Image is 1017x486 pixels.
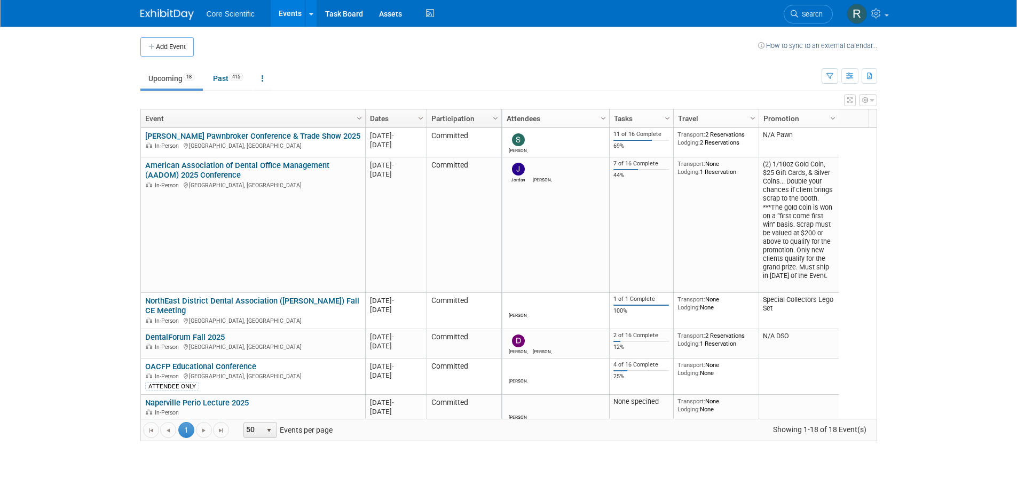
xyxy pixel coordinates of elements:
div: Jordan McCullough [509,176,527,182]
span: In-Person [155,409,182,416]
a: Tasks [614,109,666,128]
div: None 1 Reservation [677,160,754,176]
span: Column Settings [748,114,757,123]
div: [GEOGRAPHIC_DATA], [GEOGRAPHIC_DATA] [145,180,360,189]
div: [DATE] [370,170,422,179]
a: Event [145,109,358,128]
span: Search [798,10,823,18]
div: Morgan Khan [533,176,551,182]
div: None None [677,296,754,311]
img: Mike McKenna [512,364,525,377]
div: Robert Dittmann [509,413,527,420]
td: Committed [427,358,501,395]
div: [GEOGRAPHIC_DATA], [GEOGRAPHIC_DATA] [145,316,360,325]
a: DentalForum Fall 2025 [145,332,225,342]
td: Special Collectors Lego Set [759,293,839,329]
img: In-Person Event [146,317,152,323]
span: In-Person [155,182,182,189]
a: Column Settings [415,109,427,125]
img: In-Person Event [146,182,152,187]
span: - [392,362,394,370]
span: Column Settings [416,114,425,123]
div: [DATE] [370,341,422,350]
a: Column Settings [747,109,759,125]
span: 18 [183,73,195,81]
img: Sam Robinson [512,133,525,146]
a: Go to the first page [143,422,159,438]
img: In-Person Event [146,409,152,415]
button: Add Event [140,37,194,57]
div: Dan Boro [509,347,527,354]
img: Morgan Khan [536,163,549,176]
span: Transport: [677,397,705,405]
div: [DATE] [370,407,422,416]
span: Core Scientific [207,10,255,18]
a: Participation [431,109,494,128]
img: James Belshe [512,298,525,311]
span: Lodging: [677,369,700,377]
a: Column Settings [353,109,365,125]
div: [DATE] [370,371,422,380]
span: - [392,399,394,407]
div: [GEOGRAPHIC_DATA], [GEOGRAPHIC_DATA] [145,342,360,351]
span: Go to the last page [217,426,225,435]
span: Lodging: [677,304,700,311]
div: Julie Serrano [533,347,551,354]
div: None None [677,361,754,377]
div: 4 of 16 Complete [613,361,669,369]
span: Lodging: [677,405,700,413]
img: In-Person Event [146,344,152,349]
td: Committed [427,157,501,293]
div: [GEOGRAPHIC_DATA], [GEOGRAPHIC_DATA] [145,141,360,150]
div: 44% [613,172,669,179]
div: [DATE] [370,305,422,314]
div: [DATE] [370,296,422,305]
div: 11 of 16 Complete [613,131,669,138]
a: Go to the next page [196,422,212,438]
span: - [392,161,394,169]
span: 1 [178,422,194,438]
a: Attendees [507,109,602,128]
span: Transport: [677,361,705,369]
div: [DATE] [370,131,422,140]
div: [DATE] [370,140,422,149]
span: Transport: [677,332,705,339]
div: 12% [613,344,669,351]
span: Column Settings [491,114,500,123]
div: 25% [613,373,669,380]
a: Dates [370,109,420,128]
div: 100% [613,307,669,315]
a: Search [784,5,833,23]
div: [DATE] [370,398,422,407]
a: NorthEast District Dental Association ([PERSON_NAME]) Fall CE Meeting [145,296,359,316]
span: Lodging: [677,139,700,146]
a: Column Settings [827,109,839,125]
a: Travel [678,109,752,128]
a: Column Settings [597,109,609,125]
td: N/A Pawn [759,128,839,157]
img: In-Person Event [146,373,152,378]
span: Transport: [677,131,705,138]
span: - [392,333,394,341]
td: Committed [427,329,501,358]
img: Julie Serrano [536,334,549,347]
td: (2) 1/10oz Gold Coin, $25 Gift Cards, & Silver Coins... Double your chances if client brings scra... [759,157,839,293]
span: Go to the previous page [164,426,172,435]
a: Past415 [205,68,251,89]
span: 50 [244,423,262,437]
div: [GEOGRAPHIC_DATA], [GEOGRAPHIC_DATA] [145,371,360,380]
span: In-Person [155,317,182,324]
span: Showing 1-18 of 18 Event(s) [763,422,876,437]
div: 2 Reservations 1 Reservation [677,332,754,347]
td: Committed [427,128,501,157]
span: Events per page [230,422,343,438]
div: 69% [613,142,669,150]
a: Column Settings [490,109,501,125]
span: Transport: [677,296,705,303]
img: Jordan McCullough [512,163,525,176]
a: OACFP Educational Conference [145,362,256,371]
div: [DATE] [370,362,422,371]
td: Committed [427,293,501,329]
span: Go to the first page [147,426,155,435]
div: [DATE] [370,332,422,341]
